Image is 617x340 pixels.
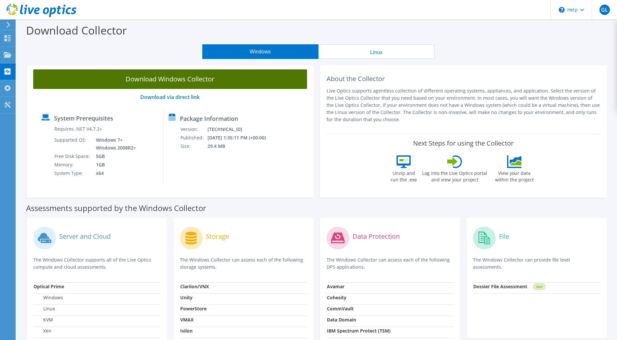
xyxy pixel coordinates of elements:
td: System Type: [54,169,91,177]
label: Windows [34,294,63,301]
strong: Dossier File Assessment [473,283,527,290]
label: Log into the Live Optics portal and view your project [422,168,488,183]
label: Linux [34,305,55,312]
strong: Avamar [327,283,344,290]
strong: Optical Prime [34,283,64,290]
label: Server and Cloud [59,233,111,240]
td: Version: [180,125,207,134]
label: Xen [34,328,51,334]
label: View your data within the project [491,168,538,183]
label: Assessments supported by the Windows Collector [26,205,206,211]
strong: Clariion/VNX [180,283,209,290]
td: Supported OS: [54,136,91,152]
strong: VMAX [180,317,194,323]
p: Live Optics supports agentless collection of different operating systems, appliances, and applica... [327,87,600,123]
svg: \n [559,7,565,13]
a: Download via direct link [140,93,200,101]
td: 29.4 MB [207,142,275,150]
p: The Windows Collector can provide file level assessments. [473,256,600,271]
td: [DATE] 1:35:11 PM (+00:00) [207,134,275,142]
td: Memory: [54,161,91,169]
label: Requires .NET V4.7.2+ [54,126,102,132]
label: Next Steps for using the Collector [413,139,514,147]
strong: Unity [180,294,193,301]
button: Windows [202,44,318,59]
h2: About the Collector [327,75,600,83]
label: File [499,233,509,240]
td: 1GB [91,161,137,169]
td: Windows 7+ Windows 2008R2+ [91,136,137,152]
strong: Data Domain [327,317,356,323]
strong: Cohesity [327,294,346,301]
td: x64 [91,169,137,177]
td: Free Disk Space: [54,152,91,161]
p: The Windows Collector can assess each of the following DPS applications. [327,256,454,271]
a: Download Windows Collector [33,69,307,89]
strong: PowerStore [180,305,207,312]
strong: Isilon [180,328,193,334]
td: Size: [180,142,207,150]
tspan: NEW! [536,285,543,289]
td: 5GB [91,152,137,161]
td: Published: [180,134,207,142]
label: KVM [34,317,53,323]
button: Linux [318,44,435,59]
label: Data Protection [353,233,400,240]
p: The Windows Collector supports all of the Live Optics compute and cloud assessments. [33,256,160,271]
label: Storage [206,233,229,240]
label: Download Collector [26,23,127,38]
label: Package Information [180,115,238,122]
strong: IBM Spectrum Protect (TSM) [327,328,391,334]
label: Unzip and run the .exe [389,168,419,183]
label: System Prerequisites [54,115,113,121]
span: GL [599,5,610,15]
p: The Windows Collector can assess each of the following storage systems. [180,256,307,271]
strong: CommVault [327,305,354,312]
td: [TECHNICAL_ID] [207,125,275,134]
